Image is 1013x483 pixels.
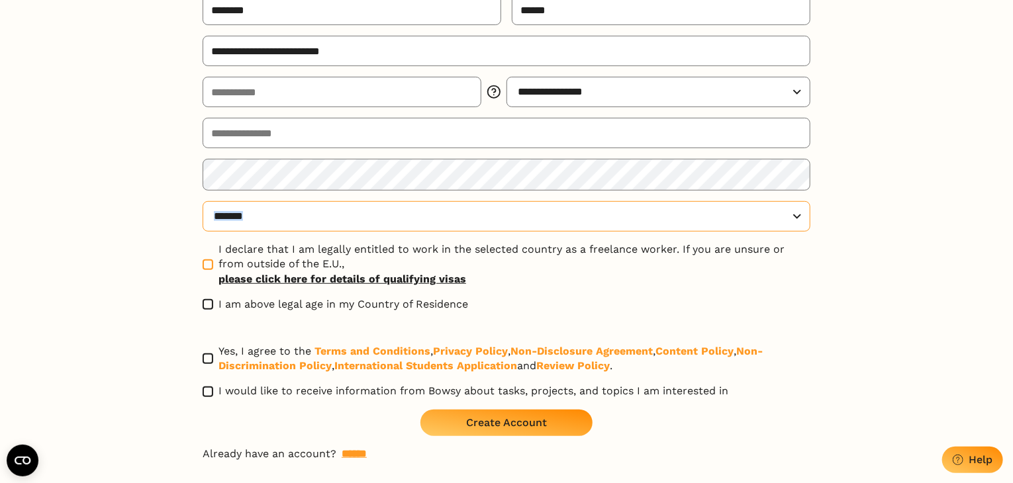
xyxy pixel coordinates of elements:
[433,345,508,357] a: Privacy Policy
[969,453,992,466] div: Help
[536,359,610,372] a: Review Policy
[7,445,38,476] button: Open CMP widget
[466,416,547,429] div: Create Account
[334,359,517,372] a: International Students Application
[942,447,1003,473] button: Help
[314,345,430,357] a: Terms and Conditions
[655,345,734,357] a: Content Policy
[218,242,810,286] span: I declare that I am legally entitled to work in the selected country as a freelance worker. If yo...
[218,384,728,398] span: I would like to receive information from Bowsy about tasks, projects, and topics I am interested in
[203,447,810,461] p: Already have an account?
[218,297,468,312] span: I am above legal age in my Country of Residence
[218,272,810,286] a: please click here for details of qualifying visas
[420,410,593,436] button: Create Account
[510,345,653,357] a: Non-Disclosure Agreement
[218,344,810,374] span: Yes, I agree to the , , , , , and .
